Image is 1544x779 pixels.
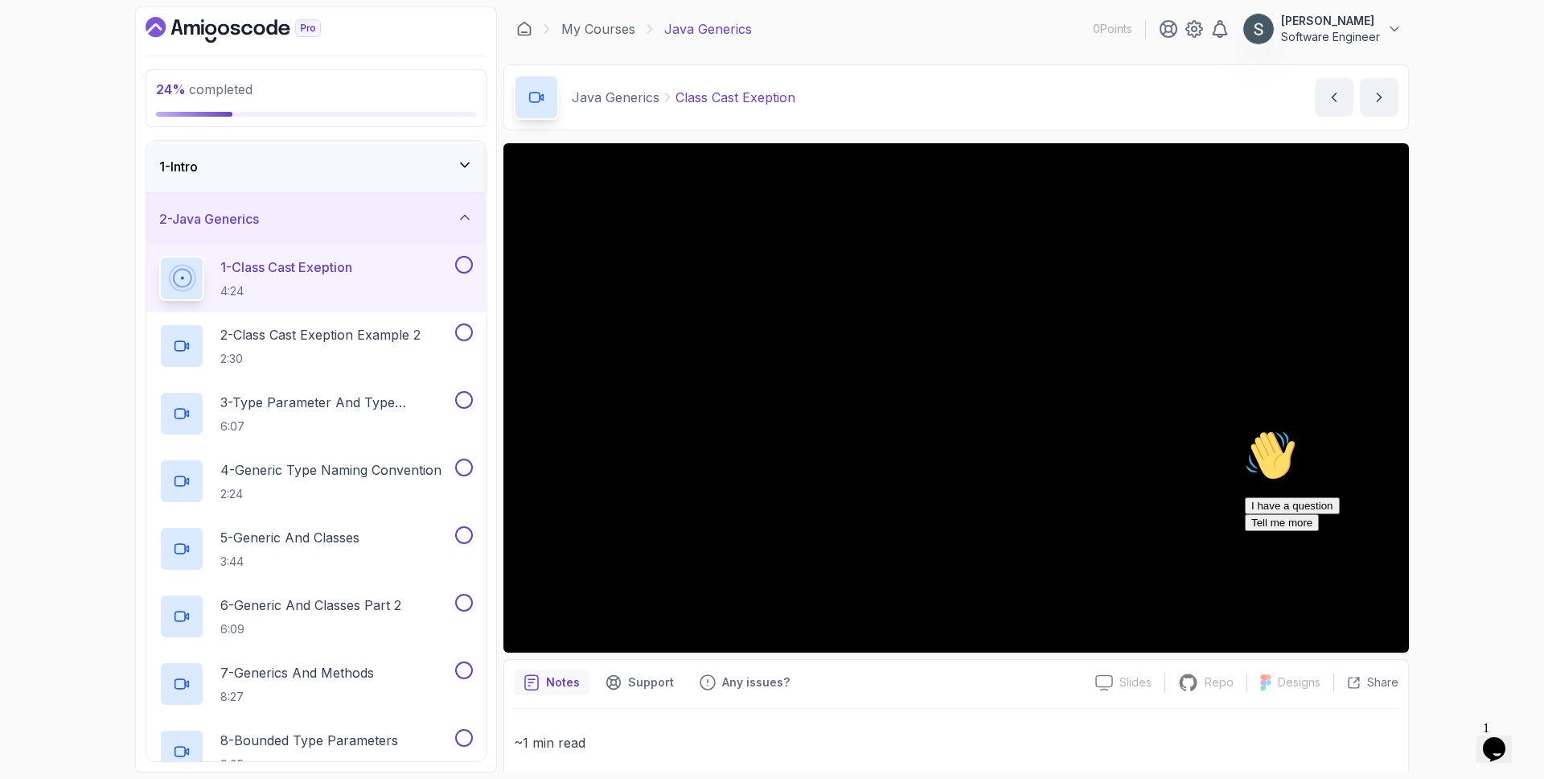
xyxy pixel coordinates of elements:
span: completed [156,81,253,97]
img: user profile image [1243,14,1274,44]
div: 👋Hi! How can we help?I have a questionTell me more [6,6,296,108]
p: 3 - Type Parameter And Type Argument [220,393,452,412]
button: 7-Generics And Methods8:27 [159,662,473,707]
p: [PERSON_NAME] [1281,13,1380,29]
button: Support button [596,670,684,695]
p: 7 - Generics And Methods [220,663,374,682]
p: 6:09 [220,621,401,637]
span: 24 % [156,81,186,97]
h3: 1 - Intro [159,157,198,176]
p: 2 - Class Cast Exeption Example 2 [220,325,421,344]
a: Dashboard [516,21,532,37]
button: Tell me more [6,91,80,108]
p: 1 - Class Cast Exeption [220,258,352,277]
p: 8:27 [220,689,374,705]
p: Repo [1205,674,1234,690]
p: 0 Points [1093,21,1132,37]
p: 4 - Generic Type Naming Convention [220,460,441,480]
p: Java Generics [572,88,659,107]
button: 4-Generic Type Naming Convention2:24 [159,459,473,504]
iframe: chat widget [1238,423,1528,707]
a: Dashboard [146,17,358,43]
p: Any issues? [722,674,790,690]
p: Class Cast Exeption [675,88,795,107]
h3: 2 - Java Generics [159,209,259,229]
button: previous content [1315,78,1353,117]
button: 2-Java Generics [146,193,486,245]
p: 6 - Generic And Classes Part 2 [220,596,401,615]
button: 3-Type Parameter And Type Argument6:07 [159,391,473,436]
button: 6-Generic And Classes Part 26:09 [159,594,473,639]
button: user profile image[PERSON_NAME]Software Engineer [1242,13,1402,45]
p: 9:05 [220,756,398,773]
p: Support [628,674,674,690]
p: 5 - Generic And Classes [220,528,359,547]
p: 2:30 [220,351,421,367]
p: Java Generics [664,19,752,39]
button: 1-Intro [146,141,486,192]
button: I have a question [6,74,101,91]
iframe: 1 - ClassCastExeption [503,143,1409,653]
p: ~1 min read [514,732,1398,754]
button: Feedback button [690,670,799,695]
img: :wave: [6,6,58,58]
p: 8 - Bounded Type Parameters [220,731,398,750]
button: next content [1360,78,1398,117]
p: Notes [546,674,580,690]
p: 2:24 [220,486,441,502]
p: 3:44 [220,554,359,570]
p: 6:07 [220,418,452,435]
button: 8-Bounded Type Parameters9:05 [159,729,473,774]
p: Software Engineer [1281,29,1380,45]
button: 1-Class Cast Exeption4:24 [159,256,473,301]
button: notes button [514,670,589,695]
p: 4:24 [220,283,352,299]
button: 2-Class Cast Exeption Example 22:30 [159,324,473,369]
button: 5-Generic And Classes3:44 [159,526,473,571]
iframe: chat widget [1476,715,1528,763]
p: Slides [1119,674,1152,690]
span: Hi! How can we help? [6,48,159,60]
a: My Courses [561,19,635,39]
